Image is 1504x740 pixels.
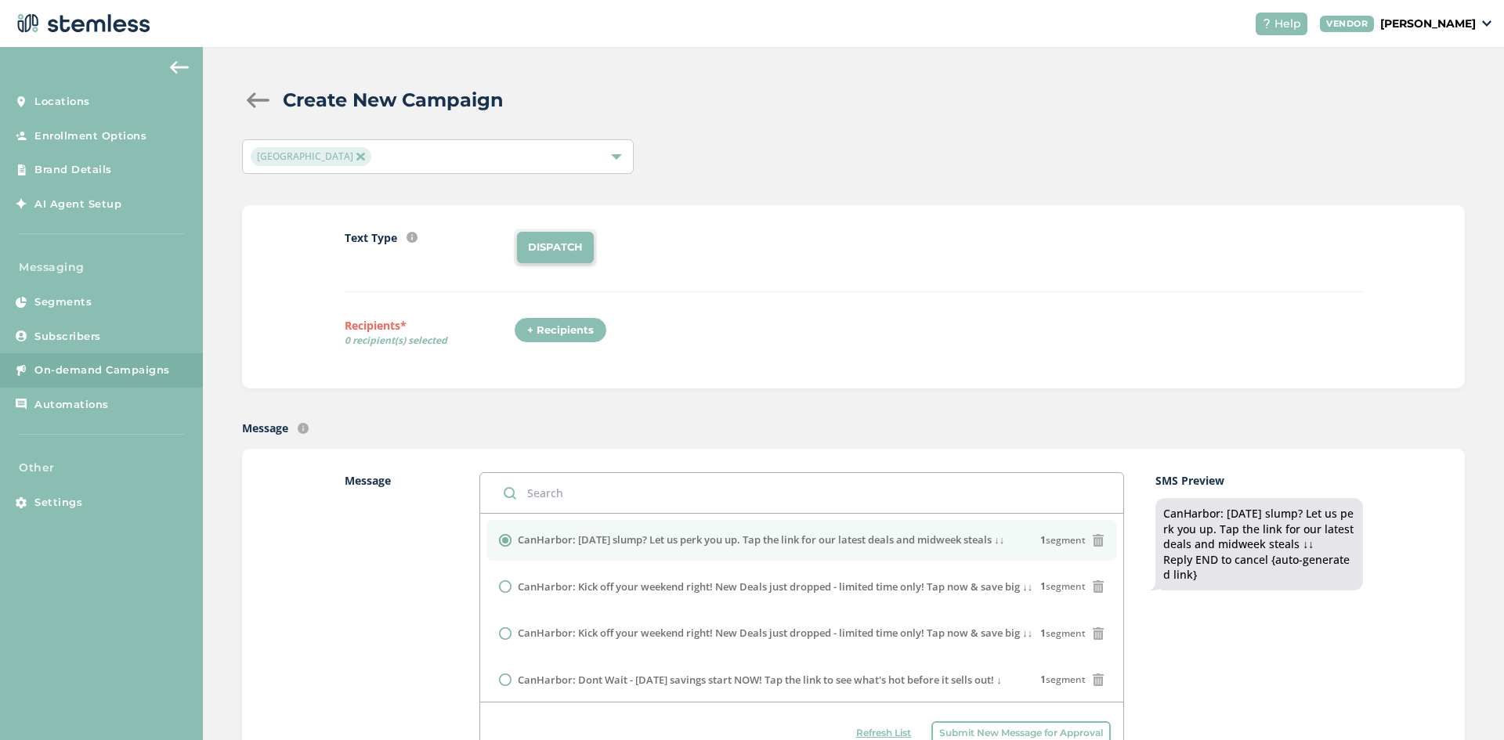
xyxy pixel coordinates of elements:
strong: 1 [1040,626,1046,640]
span: Segments [34,294,92,310]
span: Brand Details [34,162,112,178]
span: Refresh List [856,726,911,740]
label: CanHarbor: Kick off your weekend right! New Deals just dropped - limited time only! Tap now & sav... [518,579,1032,595]
input: Search [480,473,1123,513]
span: segment [1040,533,1086,547]
p: [PERSON_NAME] [1380,16,1476,32]
div: + Recipients [514,317,607,344]
span: AI Agent Setup [34,197,121,212]
span: Enrollment Options [34,128,146,144]
div: VENDOR [1320,16,1374,32]
img: icon-help-white-03924b79.svg [1262,19,1271,28]
span: Locations [34,94,90,110]
iframe: Chat Widget [1426,665,1504,740]
img: icon-info-236977d2.svg [407,232,418,243]
strong: 1 [1040,579,1046,593]
span: [GEOGRAPHIC_DATA] [251,147,371,166]
label: SMS Preview [1155,472,1363,489]
strong: 1 [1040,533,1046,547]
label: CanHarbor: Kick off your weekend right! New Deals just dropped - limited time only! Tap now & sav... [518,626,1032,641]
span: Automations [34,397,109,413]
li: DISPATCH [517,232,594,263]
label: Message [242,420,288,436]
span: Help [1274,16,1301,32]
img: icon-close-accent-8a337256.svg [356,153,364,161]
span: On-demand Campaigns [34,363,170,378]
span: Subscribers [34,329,101,345]
span: segment [1040,626,1086,641]
img: icon-arrow-back-accent-c549486e.svg [170,61,189,74]
div: CanHarbor: [DATE] slump? Let us perk you up. Tap the link for our latest deals and midweek steals... [1163,506,1355,583]
h2: Create New Campaign [283,86,504,114]
img: logo-dark-0685b13c.svg [13,8,150,39]
label: Recipients* [345,317,515,353]
span: Settings [34,495,82,511]
strong: 1 [1040,673,1046,686]
label: CanHarbor: Dont Wait - [DATE] savings start NOW! Tap the link to see what's hot before it sells o... [518,673,1002,688]
label: CanHarbor: [DATE] slump? Let us perk you up. Tap the link for our latest deals and midweek steals ↓↓ [518,532,1004,548]
span: segment [1040,579,1086,594]
img: icon_down-arrow-small-66adaf34.svg [1482,20,1491,27]
span: segment [1040,673,1086,687]
span: Submit New Message for Approval [939,726,1103,740]
span: 0 recipient(s) selected [345,334,515,348]
img: icon-info-236977d2.svg [298,423,309,434]
label: Text Type [345,229,397,246]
